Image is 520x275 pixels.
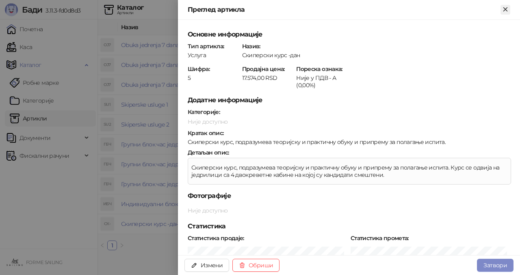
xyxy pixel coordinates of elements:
[184,259,229,272] button: Измени
[187,138,511,146] div: Скиперски курс, подразумева теоријску и практичну обуку и припрему за полагање испита.
[351,234,409,242] strong: Статистика промета :
[188,108,220,116] strong: Категорије :
[188,30,510,39] h5: Основне информације
[296,65,342,73] strong: Пореска ознака :
[188,65,210,73] strong: Шифра :
[241,52,511,59] div: Скиперски курс -дан
[241,74,294,82] div: 17.574,00 RSD
[477,259,513,272] button: Затвори
[232,259,279,272] button: Обриши
[242,65,285,73] strong: Продајна цена :
[188,129,223,137] strong: Кратак опис :
[188,43,224,50] strong: Тип артикла :
[188,191,510,201] h5: Фотографије
[187,52,240,59] div: Услуга
[188,95,510,105] h5: Додатне информације
[188,207,228,214] span: Није доступно
[242,43,260,50] strong: Назив :
[187,74,240,82] div: 5
[500,5,510,15] button: Close
[188,234,244,242] strong: Статистика продаје :
[188,118,228,125] span: Није доступно
[188,5,500,15] div: Преглед артикла
[191,164,507,178] p: Скиперски курс, подразумева теоријску и практичну обуку и припрему за полагање испита. Курс се од...
[295,74,348,89] div: Није у ПДВ - А (0,00%)
[188,149,229,156] strong: Детаљан опис :
[188,221,510,231] h5: Статистика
